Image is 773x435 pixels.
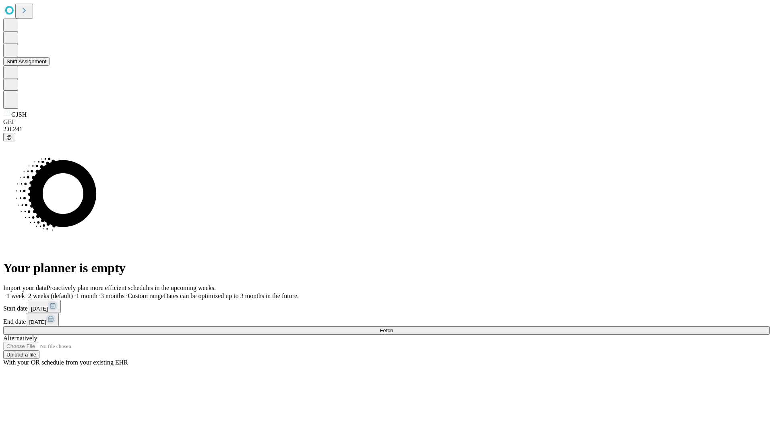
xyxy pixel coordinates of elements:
[164,292,299,299] span: Dates can be optimized up to 3 months in the future.
[3,359,128,366] span: With your OR schedule from your existing EHR
[29,319,46,325] span: [DATE]
[3,335,37,342] span: Alternatively
[11,111,27,118] span: GJSH
[3,326,770,335] button: Fetch
[101,292,124,299] span: 3 months
[3,126,770,133] div: 2.0.241
[6,134,12,140] span: @
[3,118,770,126] div: GEI
[28,300,61,313] button: [DATE]
[3,133,15,141] button: @
[26,313,59,326] button: [DATE]
[3,313,770,326] div: End date
[31,306,48,312] span: [DATE]
[28,292,73,299] span: 2 weeks (default)
[3,57,50,66] button: Shift Assignment
[76,292,97,299] span: 1 month
[3,284,47,291] span: Import your data
[47,284,216,291] span: Proactively plan more efficient schedules in the upcoming weeks.
[3,300,770,313] div: Start date
[3,261,770,275] h1: Your planner is empty
[6,292,25,299] span: 1 week
[128,292,163,299] span: Custom range
[380,327,393,333] span: Fetch
[3,350,39,359] button: Upload a file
